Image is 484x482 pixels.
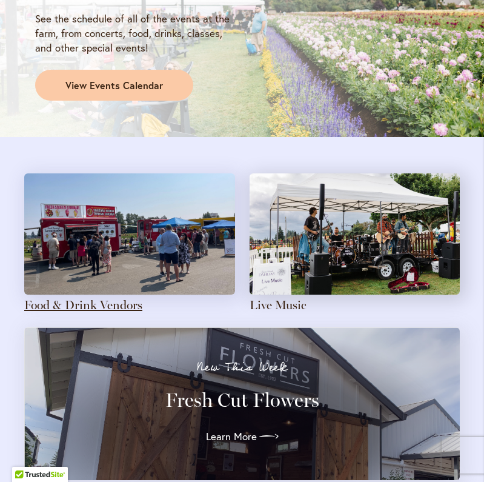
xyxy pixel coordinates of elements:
[35,70,193,101] a: View Events Calendar
[24,298,142,312] a: Food & Drink Vendors
[206,427,279,446] a: Learn More
[206,429,257,444] span: Learn More
[250,173,460,295] img: A four-person band plays with a field of pink dahlias in the background
[24,173,235,295] img: Attendees gather around food trucks on a sunny day at the farm
[65,79,163,93] span: View Events Calendar
[250,298,307,312] a: Live Music
[46,388,438,412] h3: Fresh Cut Flowers
[35,12,242,55] p: See the schedule of all of the events at the farm, from concerts, food, drinks, classes, and othe...
[46,361,438,373] p: New This Week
